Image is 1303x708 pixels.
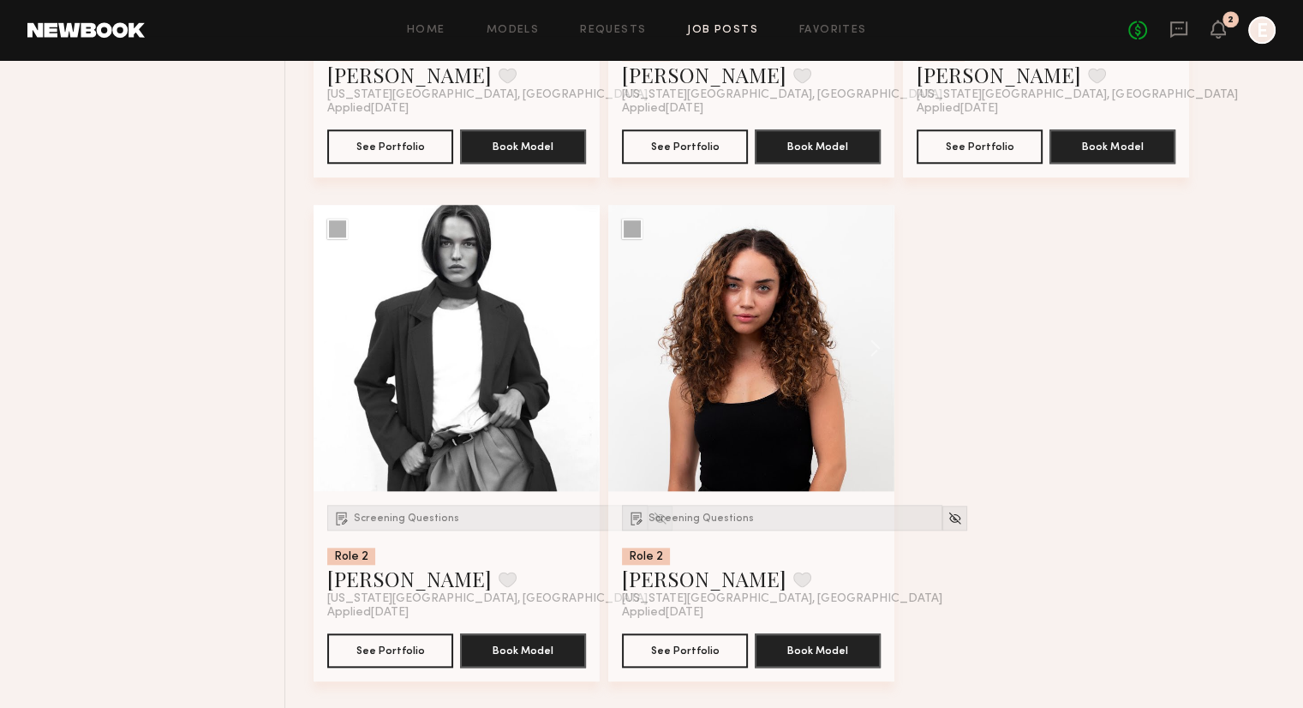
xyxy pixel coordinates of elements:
[580,25,646,36] a: Requests
[622,88,942,102] span: [US_STATE][GEOGRAPHIC_DATA], [GEOGRAPHIC_DATA]
[460,642,586,657] a: Book Model
[947,511,962,525] img: Unhide Model
[755,138,881,153] a: Book Model
[917,102,1175,116] div: Applied [DATE]
[687,25,758,36] a: Job Posts
[799,25,867,36] a: Favorites
[755,633,881,668] button: Book Model
[628,509,645,526] img: Submission Icon
[327,129,453,164] button: See Portfolio
[649,513,754,524] span: Screening Questions
[1228,15,1234,25] div: 2
[917,129,1043,164] button: See Portfolio
[622,633,748,668] button: See Portfolio
[917,61,1081,88] a: [PERSON_NAME]
[327,633,453,668] button: See Portfolio
[327,61,492,88] a: [PERSON_NAME]
[622,565,786,592] a: [PERSON_NAME]
[487,25,539,36] a: Models
[460,138,586,153] a: Book Model
[622,592,942,606] span: [US_STATE][GEOGRAPHIC_DATA], [GEOGRAPHIC_DATA]
[327,606,586,620] div: Applied [DATE]
[622,129,748,164] button: See Portfolio
[622,61,786,88] a: [PERSON_NAME]
[327,102,586,116] div: Applied [DATE]
[622,548,670,565] div: Role 2
[460,633,586,668] button: Book Model
[327,88,648,102] span: [US_STATE][GEOGRAPHIC_DATA], [GEOGRAPHIC_DATA]
[1248,16,1276,44] a: E
[1049,138,1175,153] a: Book Model
[622,102,881,116] div: Applied [DATE]
[622,606,881,620] div: Applied [DATE]
[407,25,445,36] a: Home
[327,592,648,606] span: [US_STATE][GEOGRAPHIC_DATA], [GEOGRAPHIC_DATA]
[917,88,1237,102] span: [US_STATE][GEOGRAPHIC_DATA], [GEOGRAPHIC_DATA]
[354,513,459,524] span: Screening Questions
[460,129,586,164] button: Book Model
[333,509,350,526] img: Submission Icon
[1049,129,1175,164] button: Book Model
[327,548,375,565] div: Role 2
[327,565,492,592] a: [PERSON_NAME]
[755,129,881,164] button: Book Model
[755,642,881,657] a: Book Model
